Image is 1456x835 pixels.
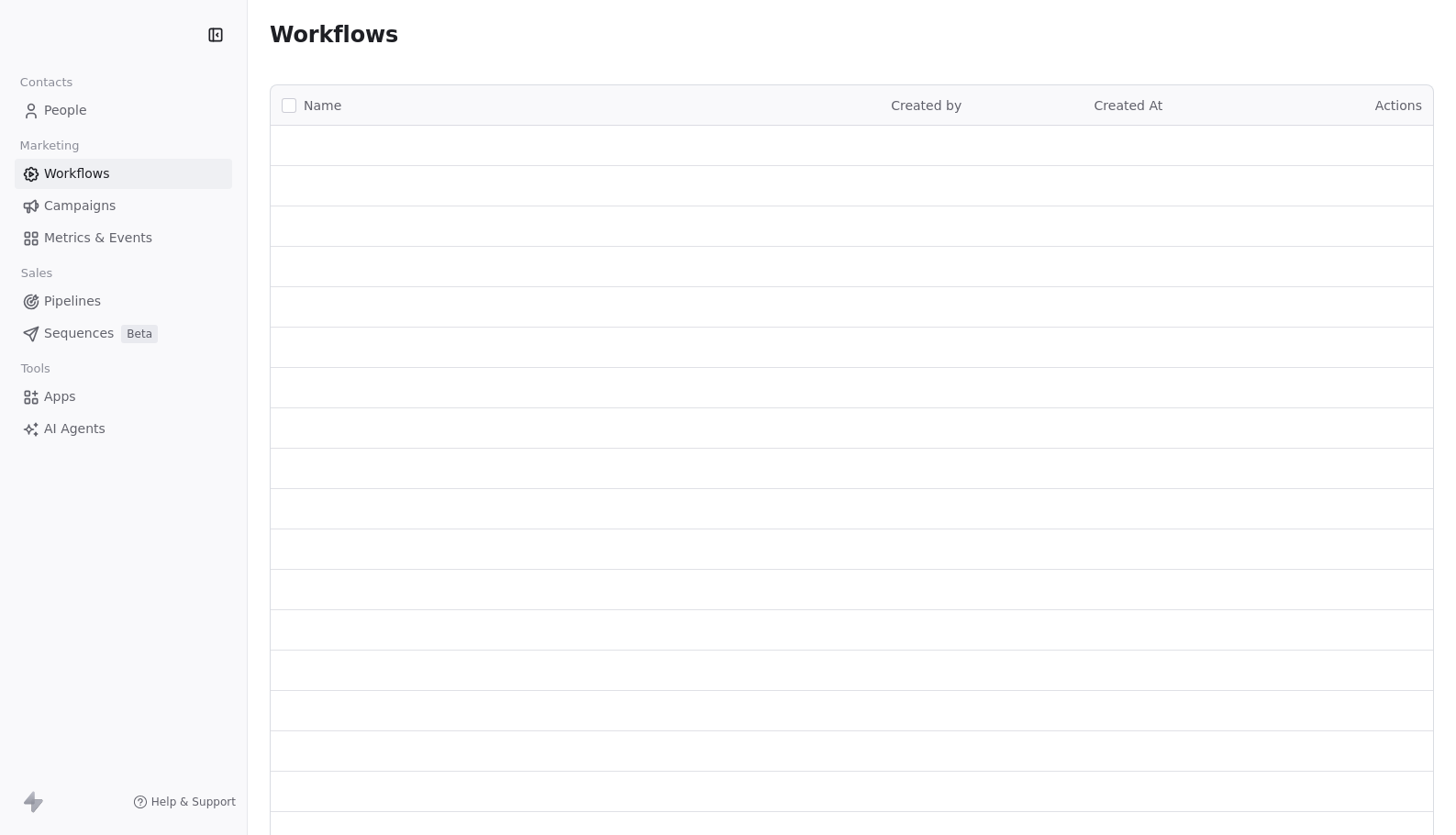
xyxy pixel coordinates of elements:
[15,159,232,189] a: Workflows
[15,318,232,349] a: SequencesBeta
[1095,98,1163,113] span: Created At
[12,132,87,160] span: Marketing
[15,191,232,221] a: Campaigns
[891,98,961,113] span: Created by
[15,95,232,126] a: People
[13,355,58,383] span: Tools
[44,196,116,216] span: Campaigns
[44,419,106,439] span: AI Agents
[44,164,110,184] span: Workflows
[1375,98,1422,113] span: Actions
[15,414,232,444] a: AI Agents
[12,69,81,96] span: Contacts
[304,96,341,116] span: Name
[151,795,236,809] span: Help & Support
[270,22,398,48] span: Workflows
[44,228,152,248] span: Metrics & Events
[13,260,61,287] span: Sales
[44,292,101,311] span: Pipelines
[44,324,114,343] span: Sequences
[121,325,158,343] span: Beta
[133,795,236,809] a: Help & Support
[15,223,232,253] a: Metrics & Events
[44,387,76,406] span: Apps
[15,286,232,317] a: Pipelines
[15,382,232,412] a: Apps
[44,101,87,120] span: People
